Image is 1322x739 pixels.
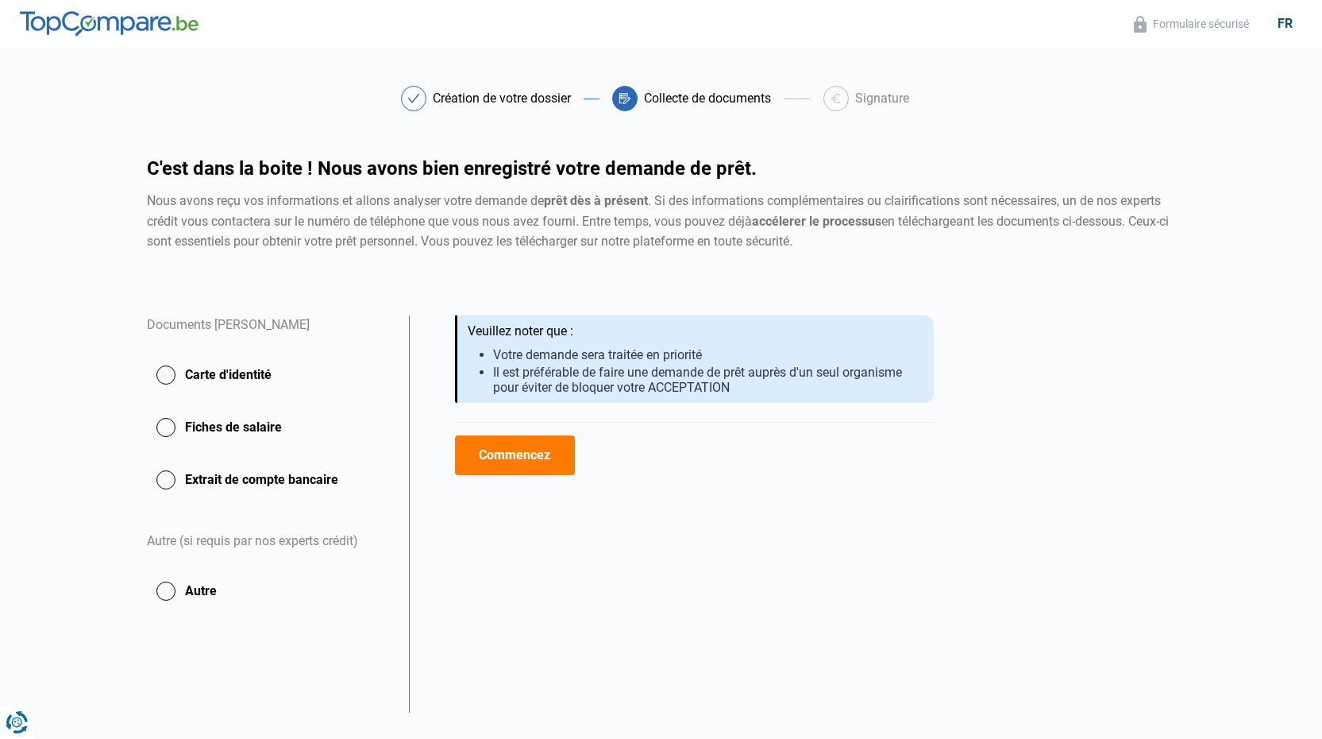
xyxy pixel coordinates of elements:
strong: prêt dès à présent [544,193,648,208]
div: fr [1268,16,1302,31]
button: Autre [147,571,390,611]
button: Formulaire sécurisé [1129,15,1254,33]
div: Création de votre dossier [433,92,571,105]
div: Documents [PERSON_NAME] [147,315,390,355]
button: Commencez [455,435,575,475]
button: Extrait de compte bancaire [147,460,390,500]
li: Il est préférable de faire une demande de prêt auprès d'un seul organisme pour éviter de bloquer ... [493,365,921,395]
div: Nous avons reçu vos informations et allons analyser votre demande de . Si des informations complé... [147,191,1176,252]
img: TopCompare.be [20,11,198,37]
h1: C'est dans la boite ! Nous avons bien enregistré votre demande de prêt. [147,159,1176,178]
button: Carte d'identité [147,355,390,395]
li: Votre demande sera traitée en priorité [493,347,921,362]
strong: accélerer le processus [752,214,881,229]
div: Autre (si requis par nos experts crédit) [147,513,390,571]
div: Signature [855,92,909,105]
div: Collecte de documents [644,92,771,105]
button: Fiches de salaire [147,408,390,447]
div: Veuillez noter que : [468,323,921,339]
